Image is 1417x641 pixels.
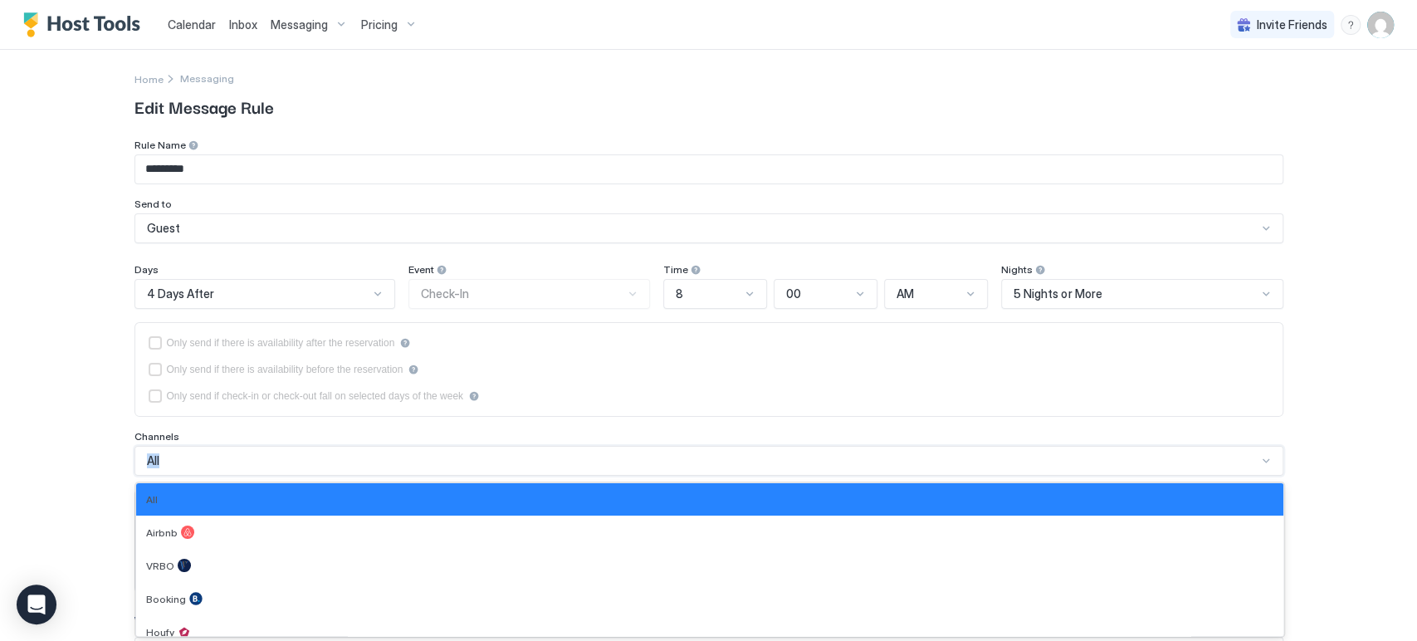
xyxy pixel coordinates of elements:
[147,221,180,236] span: Guest
[149,336,1269,350] div: afterReservation
[663,263,688,276] span: Time
[361,17,398,32] span: Pricing
[180,72,234,85] div: Breadcrumb
[229,17,257,32] span: Inbox
[134,263,159,276] span: Days
[168,17,216,32] span: Calendar
[408,263,434,276] span: Event
[897,286,914,301] span: AM
[146,526,178,539] span: Airbnb
[134,139,186,151] span: Rule Name
[168,16,216,33] a: Calendar
[134,430,179,443] span: Channels
[146,626,174,639] span: Houfy
[1367,12,1394,38] div: User profile
[134,613,211,630] div: Write Message
[149,363,1269,376] div: beforeReservation
[786,286,801,301] span: 00
[271,17,328,32] span: Messaging
[229,16,257,33] a: Inbox
[167,364,403,375] div: Only send if there is availability before the reservation
[1257,17,1327,32] span: Invite Friends
[1014,286,1102,301] span: 5 Nights or More
[134,70,164,87] div: Breadcrumb
[147,453,159,468] span: All
[167,337,395,349] div: Only send if there is availability after the reservation
[134,70,164,87] a: Home
[17,585,56,624] div: Open Intercom Messenger
[134,198,172,210] span: Send to
[135,155,1283,183] input: Input Field
[147,286,214,301] span: 4 Days After
[23,12,148,37] a: Host Tools Logo
[146,493,158,506] span: All
[149,389,1269,403] div: isLimited
[676,286,683,301] span: 8
[167,390,464,402] div: Only send if check-in or check-out fall on selected days of the week
[180,72,234,85] span: Messaging
[134,73,164,86] span: Home
[1001,263,1033,276] span: Nights
[134,94,1283,119] span: Edit Message Rule
[146,593,186,605] span: Booking
[1341,15,1361,35] div: menu
[146,560,174,572] span: VRBO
